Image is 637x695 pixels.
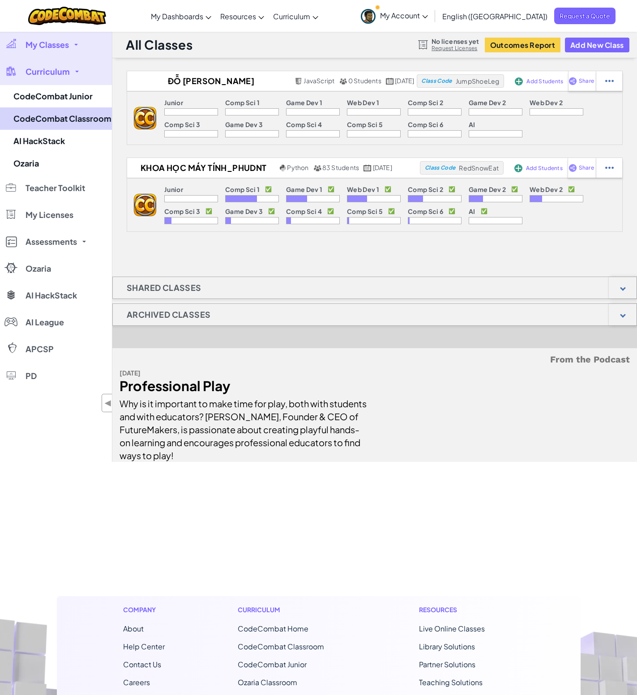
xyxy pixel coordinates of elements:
[26,184,85,192] span: Teacher Toolkit
[268,208,275,215] p: ✅
[469,99,506,106] p: Game Dev 2
[127,74,292,88] h2: Đỗ [PERSON_NAME] [PERSON_NAME]
[269,4,323,28] a: Curriculum
[515,77,523,85] img: IconAddStudents.svg
[605,77,614,85] img: IconStudentEllipsis.svg
[530,186,563,193] p: Web Dev 2
[373,163,392,171] span: [DATE]
[304,77,334,85] span: JavaScript
[554,8,616,24] a: Request a Quote
[225,121,263,128] p: Game Dev 3
[26,318,64,326] span: AI League
[26,291,77,299] span: AI HackStack
[123,660,161,669] span: Contact Us
[526,166,563,171] span: Add Students
[408,121,443,128] p: Comp Sci 6
[449,186,455,193] p: ✅
[26,41,69,49] span: My Classes
[388,208,395,215] p: ✅
[449,208,455,215] p: ✅
[328,186,334,193] p: ✅
[432,45,479,52] a: Request Licenses
[225,186,260,193] p: Comp Sci 1
[127,161,278,175] h2: Khoa học máy tính_Phudnt
[265,186,272,193] p: ✅
[286,121,322,128] p: Comp Sci 4
[127,74,417,88] a: Đỗ [PERSON_NAME] [PERSON_NAME] JavaScript 0 Students [DATE]
[347,121,383,128] p: Comp Sci 5
[469,186,506,193] p: Game Dev 2
[419,642,475,651] a: Library Solutions
[123,605,165,614] h1: Company
[120,367,368,379] div: [DATE]
[569,77,577,85] img: IconShare_Purple.svg
[347,99,379,106] p: Web Dev 1
[238,660,307,669] a: CodeCombat Junior
[113,277,215,299] h1: Shared Classes
[469,121,475,128] p: AI
[442,12,547,21] span: English ([GEOGRAPHIC_DATA])
[28,7,107,25] img: CodeCombat logo
[419,605,514,614] h1: Resources
[408,99,443,106] p: Comp Sci 2
[238,605,346,614] h1: Curriculum
[526,79,563,84] span: Add Students
[361,9,376,24] img: avatar
[280,165,286,171] img: python.png
[164,121,200,128] p: Comp Sci 3
[26,238,77,246] span: Assessments
[126,36,192,53] h1: All Classes
[438,4,552,28] a: English ([GEOGRAPHIC_DATA])
[385,186,391,193] p: ✅
[419,660,475,669] a: Partner Solutions
[313,165,321,171] img: MultipleUsers.png
[485,38,560,52] button: Outcomes Report
[408,208,443,215] p: Comp Sci 6
[120,379,368,392] div: Professional Play
[408,186,443,193] p: Comp Sci 2
[216,4,269,28] a: Resources
[386,78,394,85] img: calendar.svg
[164,186,183,193] p: Junior
[151,12,203,21] span: My Dashboards
[123,642,165,651] a: Help Center
[421,78,452,84] span: Class Code
[481,208,487,215] p: ✅
[339,78,347,85] img: MultipleUsers.png
[220,12,256,21] span: Resources
[287,163,308,171] span: Python
[146,4,216,28] a: My Dashboards
[123,678,150,687] a: Careers
[347,186,379,193] p: Web Dev 1
[605,164,614,172] img: IconStudentEllipsis.svg
[432,38,479,45] span: No licenses yet
[456,77,500,85] span: JumpShoeLeg
[225,99,260,106] p: Comp Sci 1
[579,165,594,171] span: Share
[569,164,577,172] img: IconShare_Purple.svg
[26,264,51,273] span: Ozaria
[322,163,359,171] span: 83 Students
[225,208,263,215] p: Game Dev 3
[120,353,630,367] h5: From the Podcast
[579,78,594,84] span: Share
[395,77,414,85] span: [DATE]
[286,208,322,215] p: Comp Sci 4
[348,77,381,85] span: 0 Students
[26,68,70,76] span: Curriculum
[134,194,156,216] img: logo
[565,38,629,52] button: Add New Class
[104,397,112,409] span: ◀
[26,211,73,219] span: My Licenses
[164,99,183,106] p: Junior
[238,642,324,651] a: CodeCombat Classroom
[530,99,563,106] p: Web Dev 2
[273,12,310,21] span: Curriculum
[113,303,224,326] h1: Archived Classes
[459,164,499,172] span: RedSnowEat
[127,161,420,175] a: Khoa học máy tính_Phudnt Python 83 Students [DATE]
[419,678,483,687] a: Teaching Solutions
